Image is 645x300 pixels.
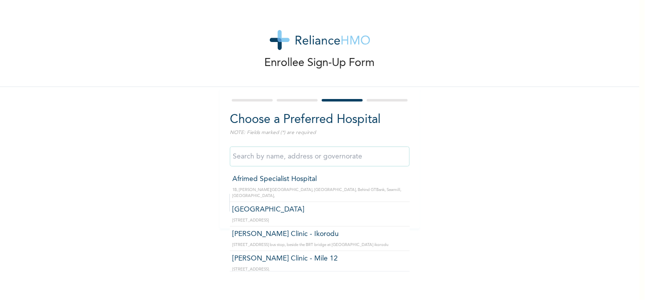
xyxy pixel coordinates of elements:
p: Enrollee Sign-Up Form [265,55,375,71]
p: [STREET_ADDRESS] bus stop, beside the BRT bridge at [GEOGRAPHIC_DATA] ikorodu [232,242,407,248]
p: [STREET_ADDRESS]. [232,266,407,272]
h2: Choose a Preferred Hospital [230,111,410,129]
p: [PERSON_NAME] Clinic - Mile 12 [232,253,407,264]
p: [GEOGRAPHIC_DATA] [232,204,407,215]
p: Afrimed Specialist Hospital [232,174,407,184]
p: NOTE: Fields marked (*) are required [230,129,410,136]
p: [STREET_ADDRESS] [232,217,407,223]
p: 1B, [PERSON_NAME][GEOGRAPHIC_DATA], [GEOGRAPHIC_DATA], Behind GTBank, Sawmill, [GEOGRAPHIC_DATA], [232,187,407,199]
p: [PERSON_NAME] Clinic - Ikorodu [232,229,407,239]
img: logo [270,30,370,50]
input: Search by name, address or governorate [230,146,410,166]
